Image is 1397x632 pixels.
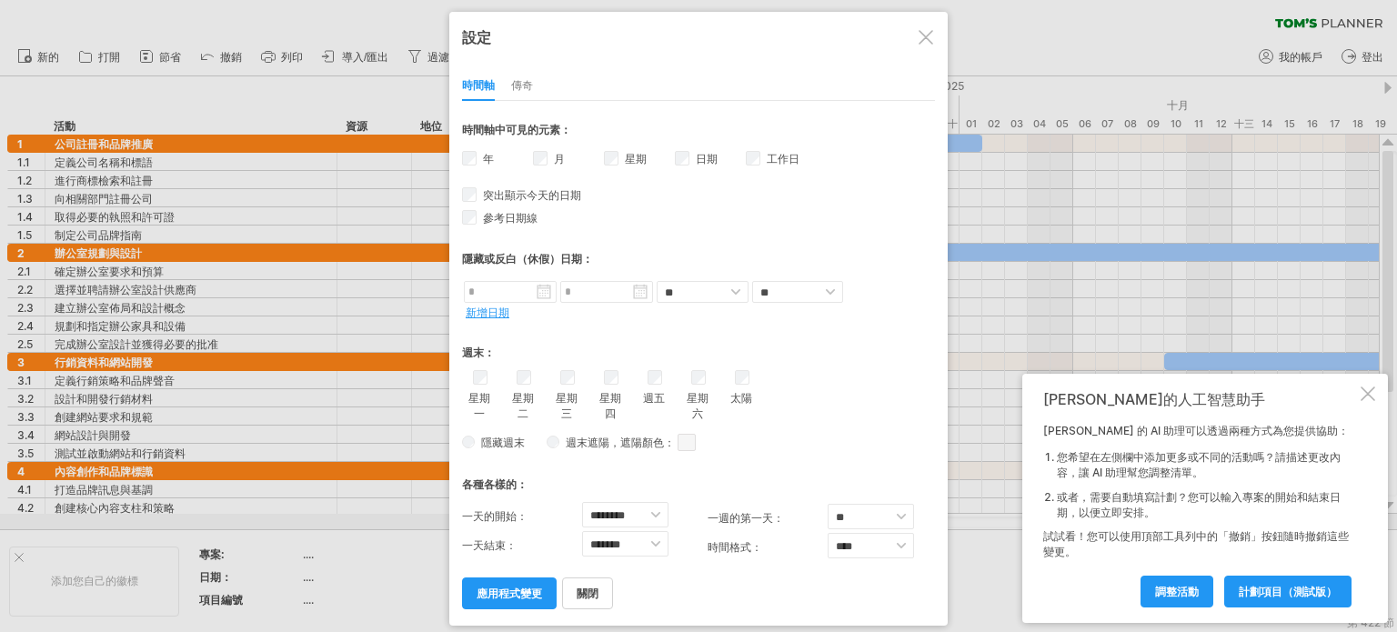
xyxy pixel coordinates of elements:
[511,78,533,92] font: 傳奇
[468,391,490,420] font: 星期一
[477,587,542,600] font: 應用程式變更
[554,152,565,166] font: 月
[1239,585,1337,598] font: 計劃項目（測試版）
[1057,450,1341,479] font: 您希望在左側欄中添加更多或不同的活動嗎？請描述更改內容，讓 AI 助理幫您調整清單。
[1043,529,1349,558] font: 試試看！您可以使用頂部工具列中的「撤銷」按鈕隨時撤銷這些變更。
[483,152,494,166] font: 年
[512,391,534,420] font: 星期二
[678,434,696,451] span: 按一下此處以變更陰影顏色
[462,477,528,491] font: 各種各樣的：
[462,577,557,609] a: 應用程式變更
[481,436,525,449] font: 隱藏週末
[462,78,495,92] font: 時間軸
[462,123,571,136] font: 時間軸中可見的元素：
[462,509,528,523] font: 一天的開始：
[462,346,495,359] font: 週末：
[462,28,491,46] font: 設定
[1043,390,1265,408] font: [PERSON_NAME]的人工智慧助手
[767,152,799,166] font: 工作日
[625,152,647,166] font: 星期
[566,436,609,449] font: 週末遮陽
[1155,585,1199,598] font: 調整活動
[1224,576,1352,607] a: 計劃項目（測試版）
[483,188,581,202] font: 突出顯示今天的日期
[687,391,709,420] font: 星期六
[466,306,509,319] a: 新增日期
[730,391,752,405] font: 太陽
[483,211,538,225] font: 參考日期線
[577,587,598,600] font: 關閉
[708,540,762,554] font: 時間格式：
[462,252,593,266] font: 隱藏或反白（休假）日期：
[599,391,621,420] font: 星期四
[609,436,675,449] font: ，遮陽顏色：
[696,152,718,166] font: 日期
[462,538,517,552] font: 一天結束：
[1043,424,1349,437] font: [PERSON_NAME] 的 AI 助理可以透過兩種方式為您提供協助：
[1141,576,1213,607] a: 調整活動
[643,391,665,405] font: 週五
[708,511,784,525] font: 一週的第一天：
[1057,490,1341,519] font: 或者，需要自動填寫計劃？您可以輸入專案的開始和結束日期，以便立即安排。
[562,577,613,609] a: 關閉
[556,391,578,420] font: 星期三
